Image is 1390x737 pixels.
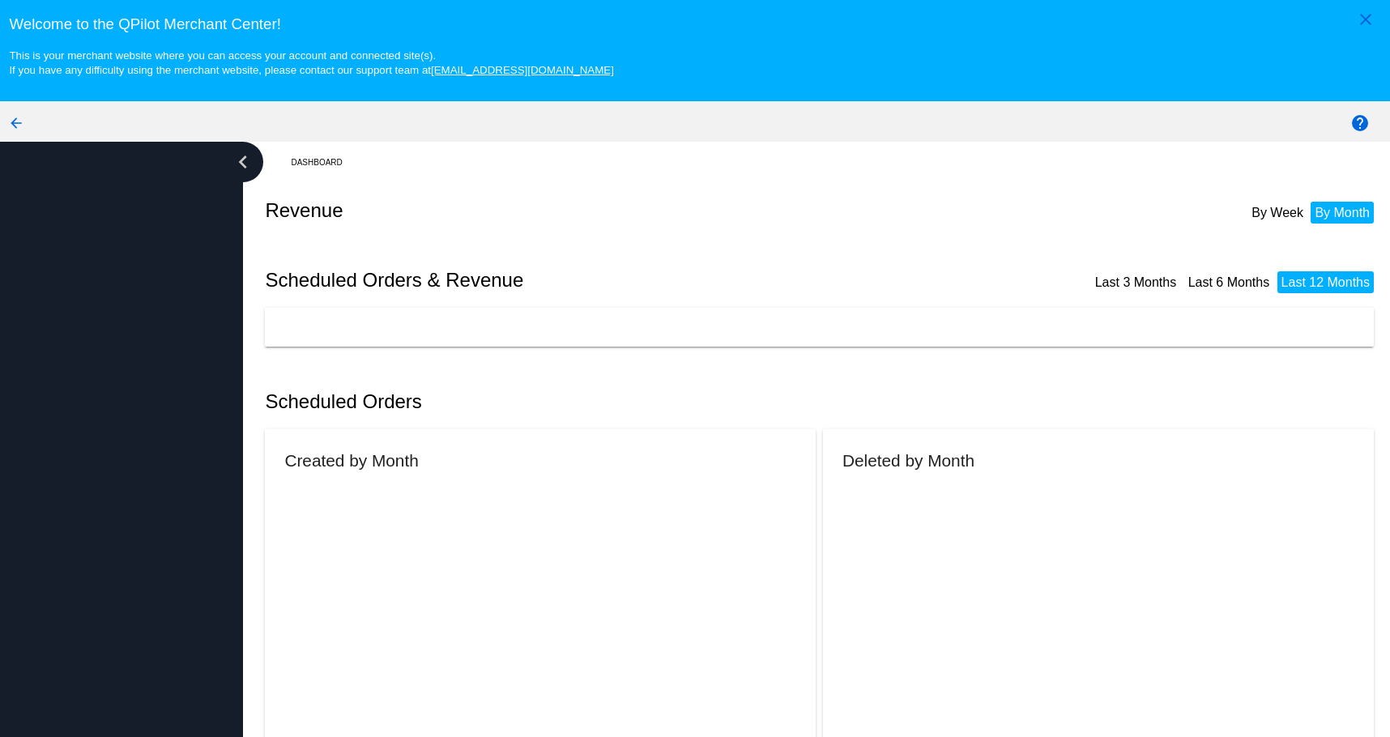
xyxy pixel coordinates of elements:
h2: Revenue [265,199,823,222]
a: Dashboard [291,150,356,175]
h2: Scheduled Orders & Revenue [265,269,823,292]
i: chevron_left [230,149,256,175]
a: Last 12 Months [1281,275,1370,289]
a: [EMAIL_ADDRESS][DOMAIN_NAME] [431,64,614,76]
mat-icon: help [1350,113,1370,133]
h3: Welcome to the QPilot Merchant Center! [9,15,1380,33]
h2: Scheduled Orders [265,390,823,413]
a: Last 3 Months [1095,275,1177,289]
li: By Month [1311,202,1374,224]
li: By Week [1247,202,1307,224]
a: Last 6 Months [1188,275,1270,289]
h2: Deleted by Month [842,451,974,470]
mat-icon: close [1356,10,1375,29]
h2: Created by Month [284,451,418,470]
mat-icon: arrow_back [6,113,26,133]
small: This is your merchant website where you can access your account and connected site(s). If you hav... [9,49,613,76]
